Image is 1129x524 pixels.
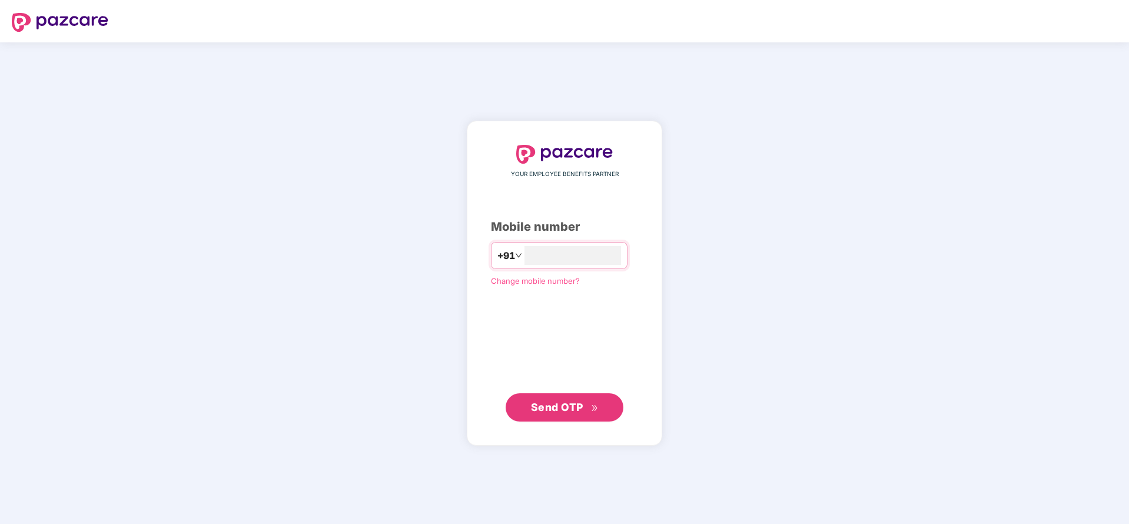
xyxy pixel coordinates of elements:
[12,13,108,32] img: logo
[491,218,638,236] div: Mobile number
[491,276,580,286] a: Change mobile number?
[506,393,623,422] button: Send OTPdouble-right
[591,404,599,412] span: double-right
[531,401,583,413] span: Send OTP
[516,145,613,164] img: logo
[515,252,522,259] span: down
[511,170,619,179] span: YOUR EMPLOYEE BENEFITS PARTNER
[497,248,515,263] span: +91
